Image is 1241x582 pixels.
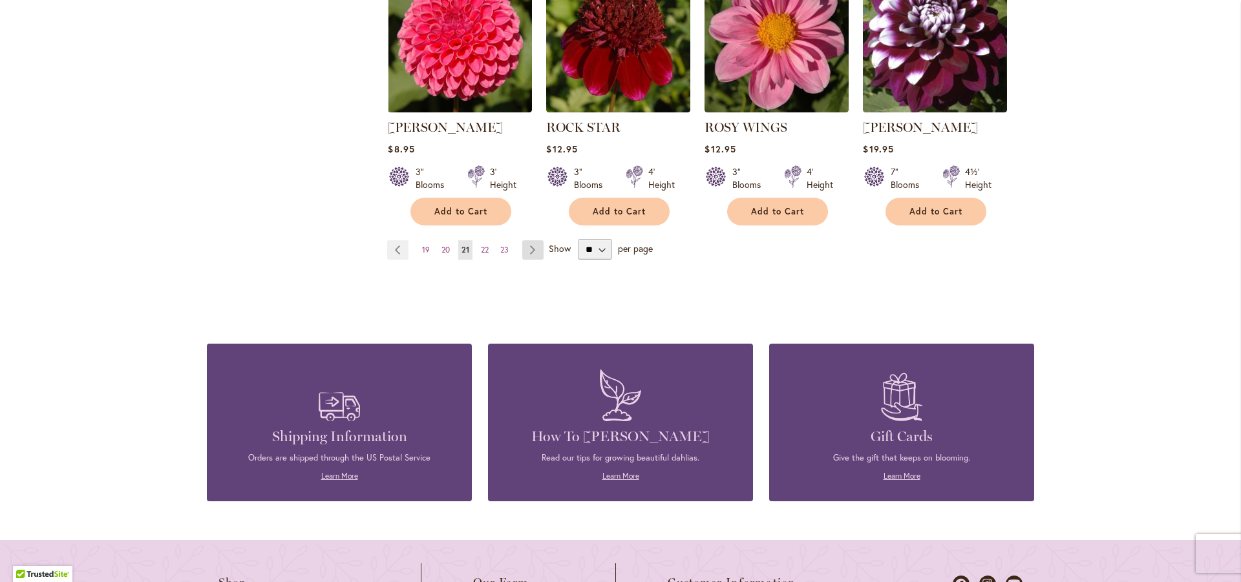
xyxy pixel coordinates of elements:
[321,471,358,481] a: Learn More
[438,240,453,260] a: 20
[10,536,46,572] iframe: Launch Accessibility Center
[507,428,734,446] h4: How To [PERSON_NAME]
[727,198,828,225] button: Add to Cart
[388,120,503,135] a: [PERSON_NAME]
[751,206,804,217] span: Add to Cart
[705,120,787,135] a: ROSY WINGS
[648,165,675,191] div: 4' Height
[226,428,452,446] h4: Shipping Information
[965,165,992,191] div: 4½' Height
[807,165,833,191] div: 4' Height
[569,198,670,225] button: Add to Cart
[490,165,516,191] div: 3' Height
[863,103,1007,115] a: Ryan C
[226,452,452,464] p: Orders are shipped through the US Postal Service
[388,103,532,115] a: REBECCA LYNN
[416,165,452,191] div: 3" Blooms
[789,452,1015,464] p: Give the gift that keeps on blooming.
[789,428,1015,446] h4: Gift Cards
[500,245,509,255] span: 23
[884,471,920,481] a: Learn More
[546,120,620,135] a: ROCK STAR
[422,245,430,255] span: 19
[863,143,893,155] span: $19.95
[891,165,927,191] div: 7" Blooms
[546,143,577,155] span: $12.95
[546,103,690,115] a: ROCK STAR
[886,198,986,225] button: Add to Cart
[497,240,512,260] a: 23
[705,103,849,115] a: ROSY WINGS
[461,245,469,255] span: 21
[410,198,511,225] button: Add to Cart
[434,206,487,217] span: Add to Cart
[732,165,769,191] div: 3" Blooms
[593,206,646,217] span: Add to Cart
[419,240,433,260] a: 19
[549,242,571,255] span: Show
[574,165,610,191] div: 3" Blooms
[705,143,736,155] span: $12.95
[507,452,734,464] p: Read our tips for growing beautiful dahlias.
[441,245,450,255] span: 20
[909,206,962,217] span: Add to Cart
[481,245,489,255] span: 22
[863,120,978,135] a: [PERSON_NAME]
[602,471,639,481] a: Learn More
[478,240,492,260] a: 22
[618,242,653,255] span: per page
[388,143,414,155] span: $8.95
